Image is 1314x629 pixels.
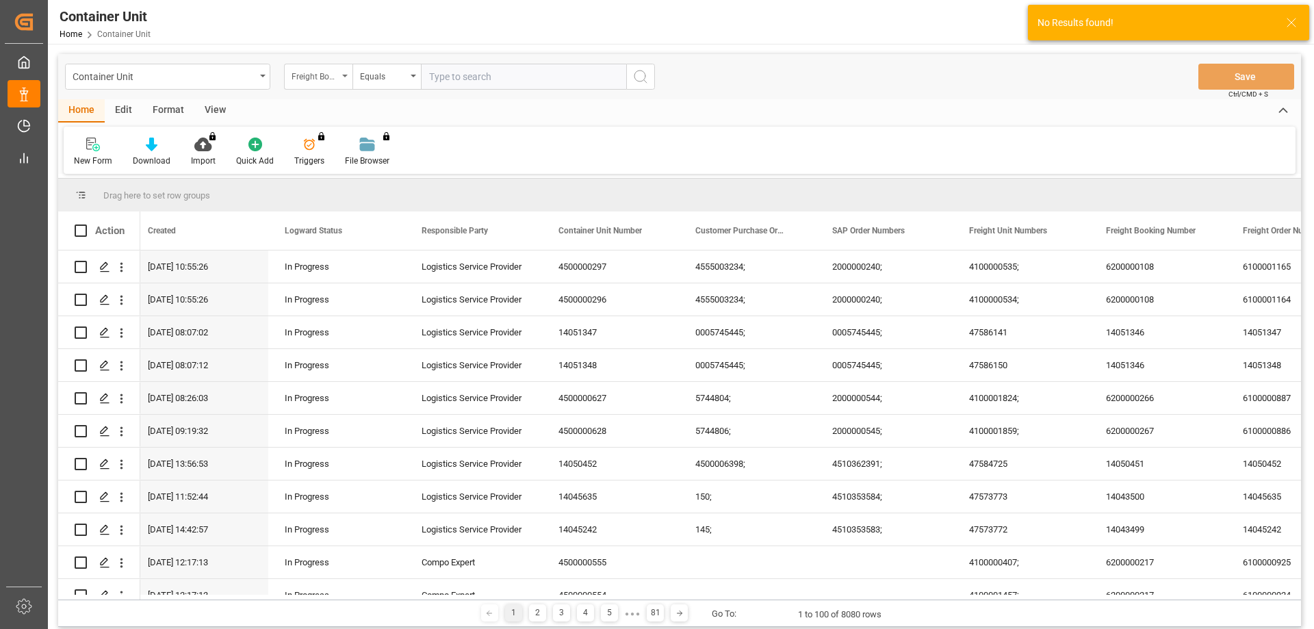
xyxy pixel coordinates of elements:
[58,349,140,382] div: Press SPACE to select this row.
[816,480,953,513] div: 4510353584;
[292,67,338,83] div: Freight Booking Number
[553,604,570,621] div: 3
[529,604,546,621] div: 2
[542,546,679,578] div: 4500000555
[1228,89,1268,99] span: Ctrl/CMD + S
[285,383,389,414] div: In Progress
[58,382,140,415] div: Press SPACE to select this row.
[405,448,542,480] div: Logistics Service Provider
[1038,16,1273,30] div: No Results found!
[360,67,407,83] div: Equals
[95,224,125,237] div: Action
[816,382,953,414] div: 2000000544;
[679,415,816,447] div: 5744806;
[421,64,626,90] input: Type to search
[816,283,953,316] div: 2000000240;
[58,480,140,513] div: Press SPACE to select this row.
[679,349,816,381] div: 0005745445;
[953,546,1090,578] div: 4100000407;
[285,350,389,381] div: In Progress
[131,480,268,513] div: [DATE] 11:52:44
[679,251,816,283] div: 4555003234;
[542,349,679,381] div: 14051348
[679,480,816,513] div: 150;
[679,283,816,316] div: 4555003234;
[405,415,542,447] div: Logistics Service Provider
[131,513,268,545] div: [DATE] 14:42:57
[1198,64,1294,90] button: Save
[1090,415,1226,447] div: 6200000267
[131,448,268,480] div: [DATE] 13:56:53
[58,316,140,349] div: Press SPACE to select this row.
[131,251,268,283] div: [DATE] 10:55:26
[65,64,270,90] button: open menu
[405,251,542,283] div: Logistics Service Provider
[577,604,594,621] div: 4
[712,607,736,621] div: Go To:
[505,604,522,621] div: 1
[953,513,1090,545] div: 47573772
[105,99,142,123] div: Edit
[58,513,140,546] div: Press SPACE to select this row.
[58,283,140,316] div: Press SPACE to select this row.
[542,415,679,447] div: 4500000628
[405,382,542,414] div: Logistics Service Provider
[558,226,642,235] span: Container Unit Number
[131,382,268,414] div: [DATE] 08:26:03
[148,226,176,235] span: Created
[133,155,170,167] div: Download
[1090,316,1226,348] div: 14051346
[679,382,816,414] div: 5744804;
[953,415,1090,447] div: 4100001859;
[422,226,488,235] span: Responsible Party
[1090,513,1226,545] div: 14043499
[285,284,389,316] div: In Progress
[816,349,953,381] div: 0005745445;
[405,316,542,348] div: Logistics Service Provider
[236,155,274,167] div: Quick Add
[953,316,1090,348] div: 47586141
[625,608,640,619] div: ● ● ●
[352,64,421,90] button: open menu
[816,316,953,348] div: 0005745445;
[695,226,787,235] span: Customer Purchase Order Numbers
[194,99,236,123] div: View
[1090,448,1226,480] div: 14050451
[131,546,268,578] div: [DATE] 12:17:13
[1090,546,1226,578] div: 6200000217
[60,29,82,39] a: Home
[816,448,953,480] div: 4510362391;
[285,481,389,513] div: In Progress
[284,64,352,90] button: open menu
[953,283,1090,316] div: 4100000534;
[1090,349,1226,381] div: 14051346
[798,608,881,621] div: 1 to 100 of 8080 rows
[405,513,542,545] div: Logistics Service Provider
[542,283,679,316] div: 4500000296
[405,480,542,513] div: Logistics Service Provider
[601,604,618,621] div: 5
[816,251,953,283] div: 2000000240;
[60,6,151,27] div: Container Unit
[405,579,542,611] div: Compo Expert
[542,579,679,611] div: 4500000554
[285,226,342,235] span: Logward Status
[405,349,542,381] div: Logistics Service Provider
[1090,382,1226,414] div: 6200000266
[953,251,1090,283] div: 4100000535;
[953,382,1090,414] div: 4100001824;
[131,415,268,447] div: [DATE] 09:19:32
[58,415,140,448] div: Press SPACE to select this row.
[285,448,389,480] div: In Progress
[1090,283,1226,316] div: 6200000108
[405,283,542,316] div: Logistics Service Provider
[285,251,389,283] div: In Progress
[626,64,655,90] button: search button
[542,251,679,283] div: 4500000297
[58,251,140,283] div: Press SPACE to select this row.
[74,155,112,167] div: New Form
[816,415,953,447] div: 2000000545;
[58,99,105,123] div: Home
[679,448,816,480] div: 4500006398;
[1106,226,1196,235] span: Freight Booking Number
